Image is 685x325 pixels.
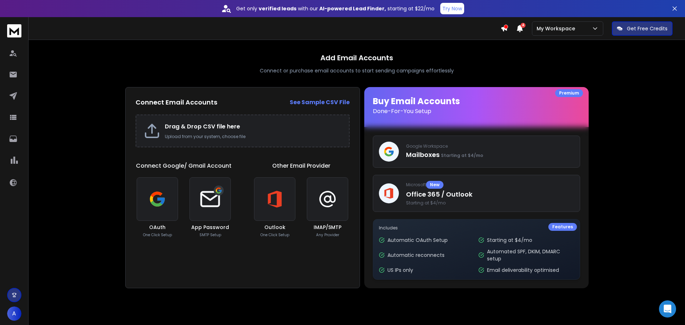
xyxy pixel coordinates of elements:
h1: Other Email Provider [272,162,330,170]
p: Any Provider [316,232,339,238]
h1: Connect Google/ Gmail Account [136,162,232,170]
strong: AI-powered Lead Finder, [319,5,386,12]
p: Starting at $4/mo [487,237,532,244]
img: logo [7,24,21,37]
p: Done-For-You Setup [373,107,580,116]
p: Email deliverability optimised [487,266,559,274]
h3: Outlook [264,224,285,231]
button: A [7,306,21,321]
p: Office 365 / Outlook [406,189,574,199]
p: SMTP Setup [199,232,221,238]
p: Try Now [442,5,462,12]
h2: Connect Email Accounts [136,97,217,107]
p: Mailboxes [406,150,574,160]
div: New [426,181,443,189]
div: Features [548,223,577,231]
p: Includes [379,225,574,231]
p: Google Workspace [406,143,574,149]
h1: Buy Email Accounts [373,96,580,116]
p: US IPs only [387,266,413,274]
p: Microsoft [406,181,574,189]
p: My Workspace [537,25,578,32]
span: 4 [521,23,526,28]
strong: verified leads [259,5,296,12]
h2: Drag & Drop CSV file here [165,122,342,131]
h1: Add Email Accounts [320,53,393,63]
p: Get Free Credits [627,25,668,32]
button: Try Now [440,3,464,14]
h3: OAuth [149,224,166,231]
span: Starting at $4/mo [406,200,574,206]
div: Open Intercom Messenger [659,300,676,318]
strong: See Sample CSV File [290,98,350,106]
p: Automatic reconnects [387,252,445,259]
h3: IMAP/SMTP [314,224,341,231]
p: Automated SPF, DKIM, DMARC setup [487,248,574,262]
p: Get only with our starting at $22/mo [236,5,435,12]
p: Connect or purchase email accounts to start sending campaigns effortlessly [260,67,454,74]
h3: App Password [191,224,229,231]
div: Premium [555,89,583,97]
p: One Click Setup [260,232,289,238]
a: See Sample CSV File [290,98,350,107]
p: Automatic OAuth Setup [387,237,448,244]
p: Upload from your system, choose file [165,134,342,139]
button: Get Free Credits [612,21,673,36]
span: Starting at $4/mo [441,152,483,158]
p: One Click Setup [143,232,172,238]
